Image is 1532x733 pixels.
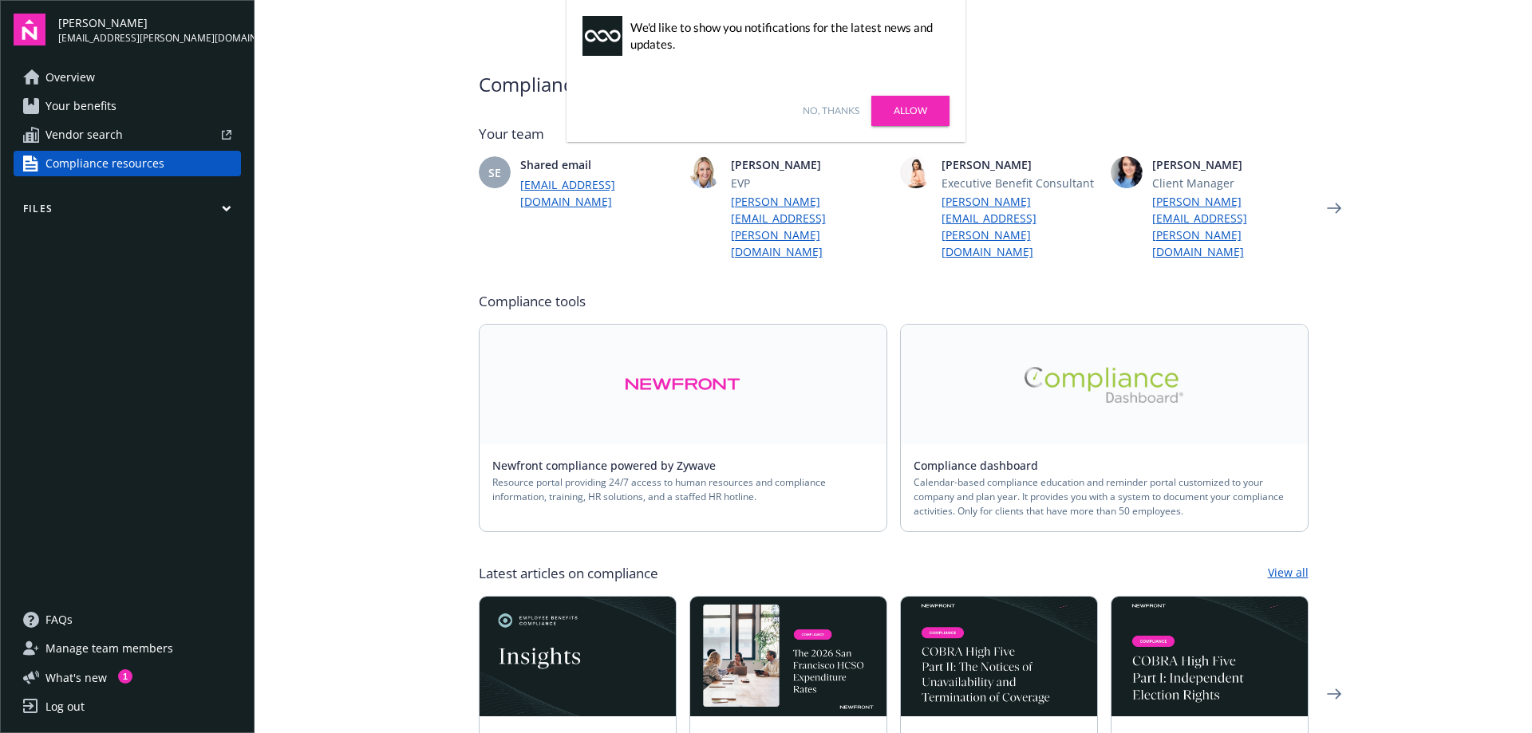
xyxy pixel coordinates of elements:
span: Compliance resources [45,151,164,176]
span: Your team [479,124,1309,144]
a: Alt [480,325,886,444]
a: Alt [901,325,1308,444]
a: Newfront compliance powered by Zywave [492,458,728,473]
a: Compliance dashboard [914,458,1051,473]
a: [PERSON_NAME][EMAIL_ADDRESS][PERSON_NAME][DOMAIN_NAME] [1152,193,1309,260]
span: SE [488,164,501,181]
span: Client Manager [1152,175,1309,191]
a: No, thanks [803,104,859,118]
a: Vendor search [14,122,241,148]
span: Shared email [520,156,677,173]
span: Resource portal providing 24/7 access to human resources and compliance information, training, HR... [492,475,874,504]
span: [PERSON_NAME] [58,14,241,31]
a: [PERSON_NAME][EMAIL_ADDRESS][PERSON_NAME][DOMAIN_NAME] [942,193,1098,260]
a: [PERSON_NAME][EMAIL_ADDRESS][PERSON_NAME][DOMAIN_NAME] [731,193,887,260]
span: Calendar-based compliance education and reminder portal customized to your company and plan year.... [914,475,1295,518]
img: Alt [625,366,740,403]
a: Next [1321,195,1347,221]
span: Overview [45,65,95,90]
button: Files [14,202,241,222]
span: Compliance resources [479,70,1309,99]
span: [PERSON_NAME] [942,156,1098,173]
img: photo [1111,156,1143,188]
img: Alt [1025,367,1184,403]
img: photo [900,156,932,188]
span: [PERSON_NAME] [731,156,887,173]
a: Your benefits [14,93,241,119]
span: [EMAIL_ADDRESS][PERSON_NAME][DOMAIN_NAME] [58,31,241,45]
span: [PERSON_NAME] [1152,156,1309,173]
span: Compliance tools [479,292,1309,311]
span: EVP [731,175,887,191]
span: Your benefits [45,93,116,119]
span: Vendor search [45,122,123,148]
img: navigator-logo.svg [14,14,45,45]
div: We'd like to show you notifications for the latest news and updates. [630,19,942,53]
a: Compliance resources [14,151,241,176]
a: [EMAIL_ADDRESS][DOMAIN_NAME] [520,176,677,210]
a: Overview [14,65,241,90]
a: Allow [871,96,950,126]
button: [PERSON_NAME][EMAIL_ADDRESS][PERSON_NAME][DOMAIN_NAME] [58,14,241,45]
span: Executive Benefit Consultant [942,175,1098,191]
img: photo [689,156,721,188]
